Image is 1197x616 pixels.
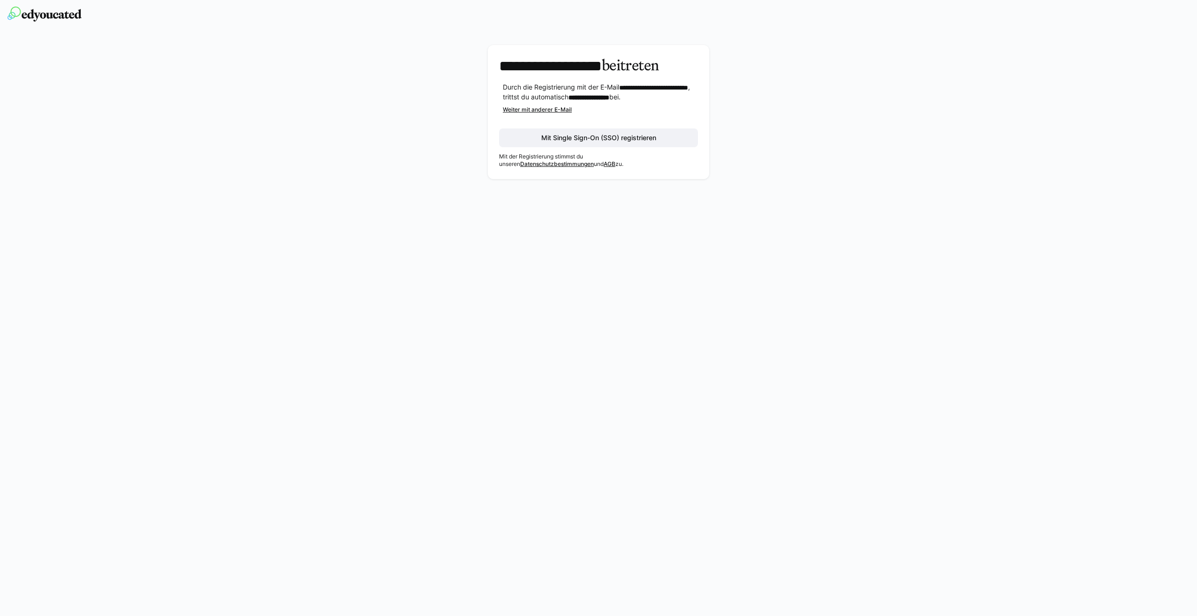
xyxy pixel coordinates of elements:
[8,7,82,22] img: edyoucated
[503,83,698,102] p: Durch die Registrierung mit der E-Mail , trittst du automatisch bei.
[503,106,698,113] div: Weiter mit anderer E-Mail
[499,56,698,75] h3: beitreten
[604,160,615,167] a: AGB
[499,128,698,147] button: Mit Single Sign-On (SSO) registrieren
[540,133,658,143] span: Mit Single Sign-On (SSO) registrieren
[520,160,594,167] a: Datenschutzbestimmungen
[499,153,698,168] p: Mit der Registrierung stimmst du unseren und zu.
